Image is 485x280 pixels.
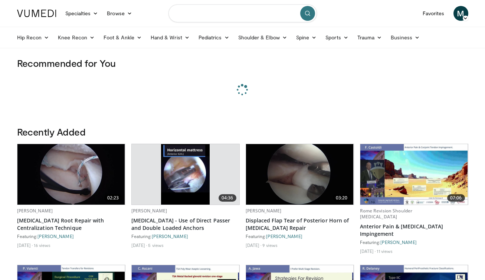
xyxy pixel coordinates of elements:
[34,242,50,248] li: 16 views
[266,234,302,239] a: [PERSON_NAME]
[17,217,125,232] a: [MEDICAL_DATA] Root Repair with Centralization Technique
[17,233,125,239] div: Featuring:
[132,144,239,205] a: 04:36
[360,144,468,205] a: 07:06
[104,194,122,202] span: 02:23
[246,144,354,205] img: 2649116b-05f8-405c-a48f-a284a947b030.620x360_q85_upscale.jpg
[146,30,194,45] a: Hand & Wrist
[360,239,468,245] div: Featuring:
[234,30,292,45] a: Shoulder & Elbow
[386,30,424,45] a: Business
[17,57,468,69] h3: Recommended for You
[152,234,188,239] a: [PERSON_NAME]
[246,233,354,239] div: Featuring:
[377,248,393,254] li: 11 views
[447,194,465,202] span: 07:06
[53,30,99,45] a: Knee Recon
[99,30,146,45] a: Foot & Ankle
[333,194,351,202] span: 03:20
[17,126,468,138] h3: Recently Added
[246,217,354,232] a: Displaced Flap Tear of Posterior Horn of [MEDICAL_DATA] Repair
[418,6,449,21] a: Favorites
[148,242,164,248] li: 5 views
[102,6,137,21] a: Browse
[321,30,353,45] a: Sports
[353,30,387,45] a: Trauma
[161,144,210,205] img: cd449402-123d-47f7-b112-52d159f17939.620x360_q85_upscale.jpg
[37,234,74,239] a: [PERSON_NAME]
[360,208,413,220] a: Rome Revision Shoulder [MEDICAL_DATA]
[131,242,147,248] li: [DATE]
[360,144,468,205] img: 8037028b-5014-4d38-9a8c-71d966c81743.620x360_q85_upscale.jpg
[380,240,417,245] a: [PERSON_NAME]
[360,248,376,254] li: [DATE]
[262,242,278,248] li: 9 views
[17,144,125,205] img: 926032fc-011e-4e04-90f2-afa899d7eae5.620x360_q85_upscale.jpg
[219,194,236,202] span: 04:36
[360,223,468,238] a: Anterior Pain & [MEDICAL_DATA] Impingement
[17,242,33,248] li: [DATE]
[17,10,56,17] img: VuMedi Logo
[246,144,354,205] a: 03:20
[13,30,54,45] a: Hip Recon
[131,233,240,239] div: Featuring:
[17,208,53,214] a: [PERSON_NAME]
[17,144,125,205] a: 02:23
[131,208,167,214] a: [PERSON_NAME]
[292,30,321,45] a: Spine
[453,6,468,21] a: M
[131,217,240,232] a: [MEDICAL_DATA] - Use of Direct Passer and Double Loaded Anchors
[168,4,317,22] input: Search topics, interventions
[61,6,103,21] a: Specialties
[246,208,282,214] a: [PERSON_NAME]
[246,242,262,248] li: [DATE]
[194,30,234,45] a: Pediatrics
